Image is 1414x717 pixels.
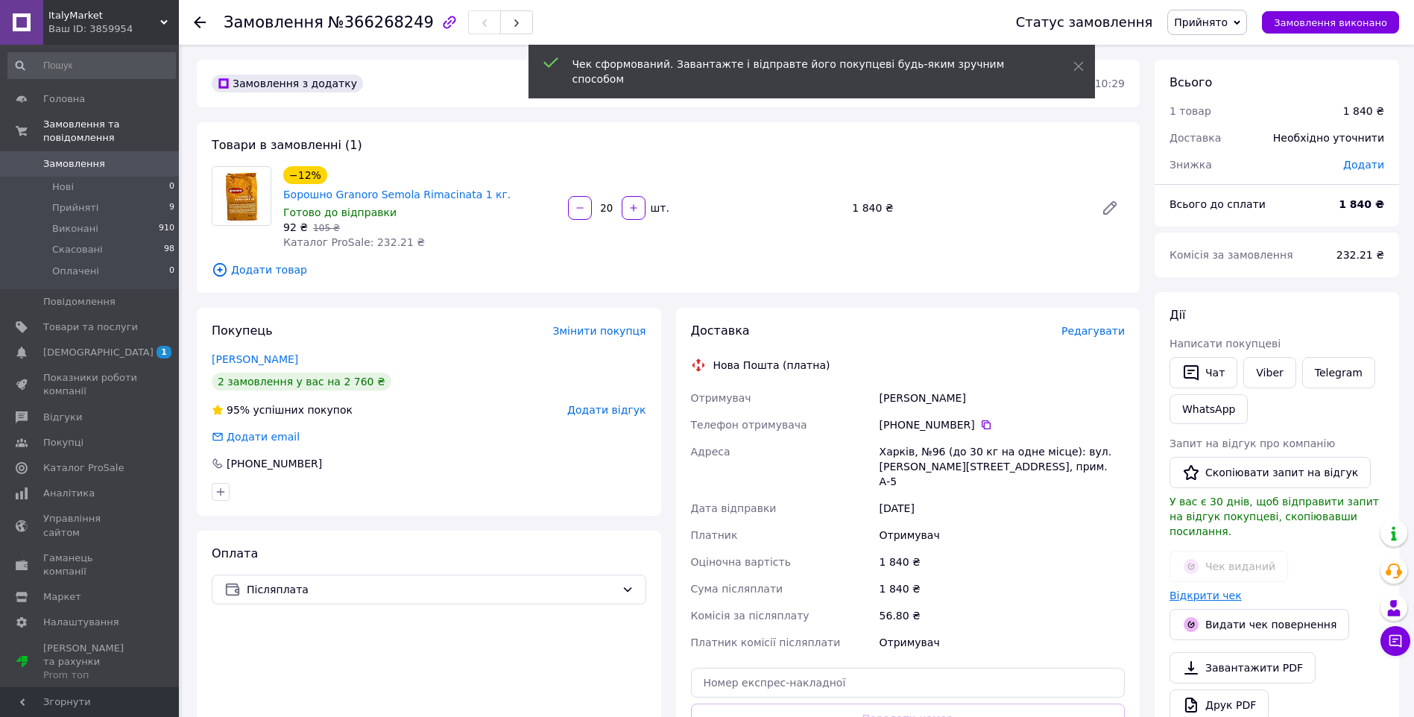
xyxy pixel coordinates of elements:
[877,602,1128,629] div: 56.80 ₴
[43,590,81,604] span: Маркет
[553,325,646,337] span: Змінити покупця
[691,529,738,541] span: Платник
[691,668,1126,698] input: Номер експрес-накладної
[691,610,809,622] span: Комісія за післяплату
[43,552,138,578] span: Гаманець компанії
[691,392,751,404] span: Отримувач
[1170,338,1281,350] span: Написати покупцеві
[7,52,176,79] input: Пошук
[1336,249,1384,261] span: 232.21 ₴
[212,353,298,365] a: [PERSON_NAME]
[212,262,1125,278] span: Додати товар
[877,438,1128,495] div: Харків, №96 (до 30 кг на одне місце): вул. [PERSON_NAME][STREET_ADDRESS], прим. А-5
[1170,590,1242,601] a: Відкрити чек
[210,429,301,444] div: Додати email
[157,346,171,358] span: 1
[52,243,103,256] span: Скасовані
[1170,75,1212,89] span: Всього
[43,295,116,309] span: Повідомлення
[1170,105,1211,117] span: 1 товар
[877,522,1128,549] div: Отримувач
[43,616,119,629] span: Налаштування
[1170,457,1371,488] button: Скопіювати запит на відгук
[43,157,105,171] span: Замовлення
[1170,652,1316,683] a: Завантажити PDF
[877,385,1128,411] div: [PERSON_NAME]
[212,402,353,417] div: успішних покупок
[159,222,174,236] span: 910
[691,583,783,595] span: Сума післяплати
[1170,132,1221,144] span: Доставка
[1262,11,1399,34] button: Замовлення виконано
[1170,249,1293,261] span: Комісія за замовлення
[691,502,777,514] span: Дата відправки
[877,549,1128,575] div: 1 840 ₴
[691,419,807,431] span: Телефон отримувача
[1380,626,1410,656] button: Чат з покупцем
[194,15,206,30] div: Повернутися назад
[283,206,397,218] span: Готово до відправки
[283,189,511,200] a: Борошно Granoro Semola Rimacinata 1 кг.
[169,180,174,194] span: 0
[283,166,327,184] div: −12%
[877,629,1128,656] div: Отримувач
[710,358,834,373] div: Нова Пошта (платна)
[328,13,434,31] span: №366268249
[691,446,730,458] span: Адреса
[43,346,154,359] span: [DEMOGRAPHIC_DATA]
[691,323,750,338] span: Доставка
[212,323,273,338] span: Покупець
[1170,394,1248,424] a: WhatsApp
[52,265,99,278] span: Оплачені
[283,221,308,233] span: 92 ₴
[52,201,98,215] span: Прийняті
[880,417,1125,432] div: [PHONE_NUMBER]
[52,222,98,236] span: Виконані
[877,495,1128,522] div: [DATE]
[1095,193,1125,223] a: Редагувати
[1170,438,1335,449] span: Запит на відгук про компанію
[1302,357,1375,388] a: Telegram
[169,265,174,278] span: 0
[846,198,1089,218] div: 1 840 ₴
[43,642,138,683] span: [PERSON_NAME] та рахунки
[1174,16,1228,28] span: Прийнято
[227,404,250,416] span: 95%
[225,429,301,444] div: Додати email
[43,512,138,539] span: Управління сайтом
[1170,198,1266,210] span: Всього до сплати
[1343,159,1384,171] span: Додати
[877,575,1128,602] div: 1 840 ₴
[169,201,174,215] span: 9
[43,118,179,145] span: Замовлення та повідомлення
[212,138,362,152] span: Товари в замовленні (1)
[48,9,160,22] span: ItalyMarket
[1016,15,1153,30] div: Статус замовлення
[1264,121,1393,154] div: Необхідно уточнити
[43,669,138,682] div: Prom топ
[212,373,391,391] div: 2 замовлення у вас на 2 760 ₴
[1274,17,1387,28] span: Замовлення виконано
[1343,104,1384,119] div: 1 840 ₴
[1170,357,1237,388] button: Чат
[647,200,671,215] div: шт.
[572,57,1036,86] div: Чек сформований. Завантажте і відправте його покупцеві будь-яким зручним способом
[1061,325,1125,337] span: Редагувати
[224,13,323,31] span: Замовлення
[1170,159,1212,171] span: Знижка
[43,411,82,424] span: Відгуки
[43,371,138,398] span: Показники роботи компанії
[1170,609,1349,640] button: Видати чек повернення
[212,75,363,92] div: Замовлення з додатку
[164,243,174,256] span: 98
[48,22,179,36] div: Ваш ID: 3859954
[43,320,138,334] span: Товари та послуги
[247,581,616,598] span: Післяплата
[43,436,83,449] span: Покупці
[52,180,74,194] span: Нові
[1243,357,1295,388] a: Viber
[567,404,646,416] span: Додати відгук
[691,556,791,568] span: Оціночна вартість
[1170,308,1185,322] span: Дії
[1339,198,1384,210] b: 1 840 ₴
